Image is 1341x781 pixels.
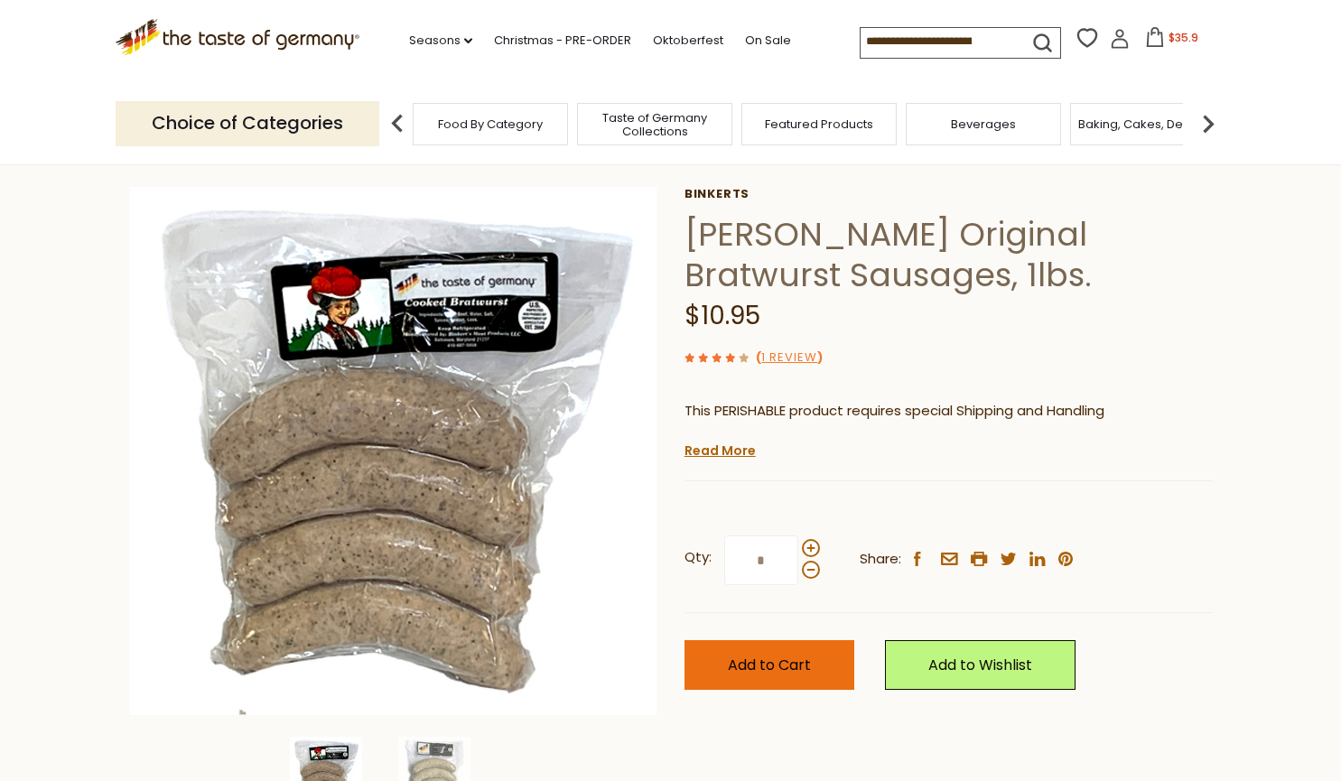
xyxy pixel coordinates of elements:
[684,298,760,333] span: $10.95
[1133,27,1210,54] button: $35.9
[724,535,798,585] input: Qty:
[684,546,712,569] strong: Qty:
[116,101,379,145] p: Choice of Categories
[582,111,727,138] a: Taste of Germany Collections
[702,436,1213,459] li: We will ship this product in heat-protective packaging and ice.
[756,349,823,366] span: ( )
[761,349,817,367] a: 1 Review
[860,548,901,571] span: Share:
[1078,117,1218,131] a: Baking, Cakes, Desserts
[951,117,1016,131] a: Beverages
[409,31,472,51] a: Seasons
[379,106,415,142] img: previous arrow
[1169,30,1198,45] span: $35.9
[684,400,1213,423] p: This PERISHABLE product requires special Shipping and Handling
[438,117,543,131] a: Food By Category
[745,31,791,51] a: On Sale
[885,640,1076,690] a: Add to Wishlist
[653,31,723,51] a: Oktoberfest
[765,117,873,131] a: Featured Products
[1190,106,1226,142] img: next arrow
[129,187,657,715] img: Binkert’s Original Bratwurst Sausages, 1lbs.
[684,214,1213,295] h1: [PERSON_NAME] Original Bratwurst Sausages, 1lbs.
[728,655,811,675] span: Add to Cart
[684,640,854,690] button: Add to Cart
[494,31,631,51] a: Christmas - PRE-ORDER
[684,442,756,460] a: Read More
[684,187,1213,201] a: Binkerts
